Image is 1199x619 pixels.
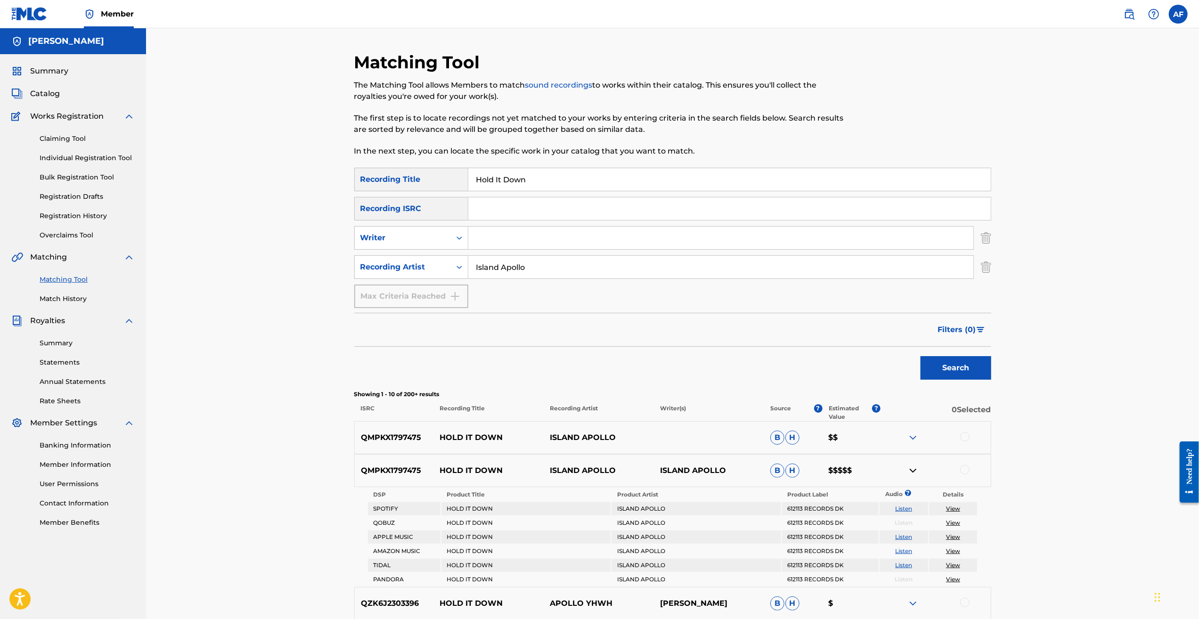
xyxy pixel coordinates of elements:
[1152,574,1199,619] iframe: Chat Widget
[355,432,434,443] p: QMPKX1797475
[30,315,65,326] span: Royalties
[770,404,791,421] p: Source
[612,530,781,544] td: ISLAND APOLLO
[355,465,434,476] p: QMPKX1797475
[354,52,485,73] h2: Matching Tool
[907,598,919,609] img: expand
[782,573,879,586] td: 612113 RECORDS DK
[895,505,912,512] a: Listen
[822,432,881,443] p: $$
[40,230,135,240] a: Overclaims Tool
[368,516,440,529] td: QOBUZ
[872,404,881,413] span: ?
[544,598,654,609] p: APOLLO YHWH
[1120,5,1139,24] a: Public Search
[40,498,135,508] a: Contact Information
[1148,8,1159,20] img: help
[612,488,781,501] th: Product Artist
[977,327,985,333] img: filter
[11,88,60,99] a: CatalogCatalog
[123,417,135,429] img: expand
[441,502,611,515] td: HOLD IT DOWN
[612,573,781,586] td: ISLAND APOLLO
[782,559,879,572] td: 612113 RECORDS DK
[40,211,135,221] a: Registration History
[433,598,544,609] p: HOLD IT DOWN
[40,518,135,528] a: Member Benefits
[881,404,991,421] p: 0 Selected
[368,488,440,501] th: DSP
[895,533,912,540] a: Listen
[123,252,135,263] img: expand
[822,598,881,609] p: $
[782,516,879,529] td: 612113 RECORDS DK
[11,88,23,99] img: Catalog
[368,545,440,558] td: AMAZON MUSIC
[11,252,23,263] img: Matching
[770,596,784,611] span: B
[544,404,654,421] p: Recording Artist
[40,377,135,387] a: Annual Statements
[938,324,976,335] span: Filters ( 0 )
[433,432,544,443] p: HOLD IT DOWN
[880,490,891,498] p: Audio
[880,519,928,527] p: Listen
[981,255,991,279] img: Delete Criterion
[354,146,845,157] p: In the next step, you can locate the specific work in your catalog that you want to match.
[40,479,135,489] a: User Permissions
[11,7,48,21] img: MLC Logo
[28,36,104,47] h5: Austin C Farmer
[368,502,440,515] td: SPOTIFY
[932,318,991,342] button: Filters (0)
[441,530,611,544] td: HOLD IT DOWN
[946,547,960,554] a: View
[368,559,440,572] td: TIDAL
[368,530,440,544] td: APPLE MUSIC
[654,404,764,421] p: Writer(s)
[654,465,764,476] p: ISLAND APOLLO
[40,192,135,202] a: Registration Drafts
[354,168,991,384] form: Search Form
[829,404,872,421] p: Estimated Value
[822,465,881,476] p: $$$$$
[654,598,764,609] p: [PERSON_NAME]
[441,545,611,558] td: HOLD IT DOWN
[880,575,928,584] p: Listen
[907,465,919,476] img: contract
[11,417,23,429] img: Member Settings
[30,417,97,429] span: Member Settings
[354,80,845,102] p: The Matching Tool allows Members to match to works within their catalog. This ensures you'll coll...
[441,573,611,586] td: HOLD IT DOWN
[782,545,879,558] td: 612113 RECORDS DK
[782,502,879,515] td: 612113 RECORDS DK
[433,404,543,421] p: Recording Title
[354,390,991,399] p: Showing 1 - 10 of 200+ results
[895,562,912,569] a: Listen
[612,502,781,515] td: ISLAND APOLLO
[441,559,611,572] td: HOLD IT DOWN
[782,530,879,544] td: 612113 RECORDS DK
[814,404,823,413] span: ?
[30,88,60,99] span: Catalog
[40,460,135,470] a: Member Information
[360,232,445,244] div: Writer
[360,261,445,273] div: Recording Artist
[354,113,845,135] p: The first step is to locate recordings not yet matched to your works by entering criteria in the ...
[355,598,434,609] p: QZK6J2303396
[612,545,781,558] td: ISLAND APOLLO
[908,490,908,496] span: ?
[1124,8,1135,20] img: search
[441,488,611,501] th: Product Title
[1155,583,1160,611] div: Drag
[123,111,135,122] img: expand
[354,404,433,421] p: ISRC
[612,559,781,572] td: ISLAND APOLLO
[785,596,799,611] span: H
[40,440,135,450] a: Banking Information
[1173,434,1199,510] iframe: Resource Center
[11,65,23,77] img: Summary
[929,488,978,501] th: Details
[782,488,879,501] th: Product Label
[123,315,135,326] img: expand
[785,431,799,445] span: H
